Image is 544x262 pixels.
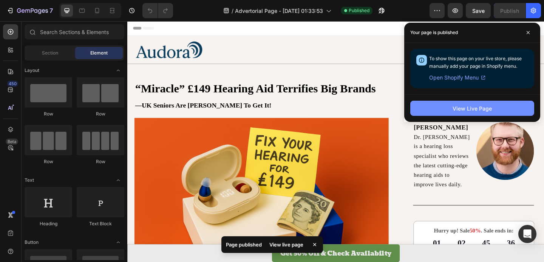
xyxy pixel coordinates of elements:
[25,24,124,39] input: Search Sections & Elements
[112,236,124,248] span: Toggle open
[410,29,458,36] p: Your page is published
[312,77,394,89] strong: About the author
[8,87,156,95] span: —UK Seniors Are [PERSON_NAME] To Get It!
[77,111,124,117] div: Row
[312,121,373,182] p: Dr. [PERSON_NAME] is a hearing loss specialist who reviews the latest cutting-edge hearing aids t...
[166,248,287,257] div: Get 50% off & Check Availabilty
[25,177,34,184] span: Text
[25,111,72,117] div: Row
[7,81,18,87] div: 450
[312,112,371,119] strong: [PERSON_NAME]
[466,3,491,18] button: Save
[25,239,39,246] span: Button
[359,236,368,247] div: 02
[25,220,72,227] div: Heading
[25,158,72,165] div: Row
[112,174,124,186] span: Toggle open
[380,110,442,173] img: gempages_583672053043823444-2c9113bb-96bd-4d3a-af7f-4465f90381ea.png
[349,7,369,14] span: Published
[77,158,124,165] div: Row
[372,225,385,231] span: 50%
[157,243,296,262] button: Get 50% off & Check Availabilty
[8,65,284,101] h1: “Miracle” £149 Hearing Aid Terrifies Big Brands
[472,8,485,14] span: Save
[42,50,58,56] span: Section
[453,104,492,112] div: View Live Page
[410,101,534,116] button: View Live Page
[226,241,262,248] p: Page published
[500,7,519,15] div: Publish
[429,73,479,82] span: Open Shopify Menu
[77,220,124,227] div: Text Block
[90,50,108,56] span: Element
[3,3,56,18] button: 7
[6,139,18,145] div: Beta
[494,3,525,18] button: Publish
[332,236,342,247] div: 01
[235,7,323,15] span: Advertorial Page - [DATE] 01:33:53
[142,3,173,18] div: Undo/Redo
[112,64,124,76] span: Toggle open
[25,67,39,74] span: Layout
[318,224,436,232] p: Hurry up! Sale . Sale ends in:
[385,236,396,247] div: 45
[413,236,422,247] div: 36
[127,21,544,262] iframe: Design area
[265,239,308,250] div: View live page
[429,56,522,69] span: To show this page on your live store, please manually add your page in Shopify menu.
[49,6,53,15] p: 7
[518,225,536,243] div: Open Intercom Messenger
[232,7,233,15] span: /
[8,20,83,42] img: gempages_583672053043823444-cae087db-810e-4be8-bb5c-8294b9d13034.png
